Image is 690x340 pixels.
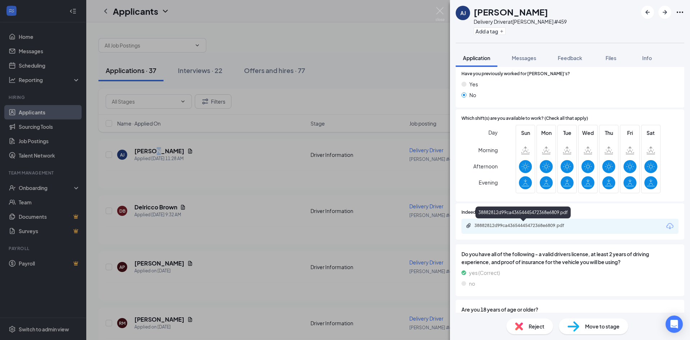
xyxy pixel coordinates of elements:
button: ArrowRight [658,6,671,19]
h1: [PERSON_NAME] [474,6,548,18]
span: Which shift(s) are you available to work? (Check all that apply) [461,115,588,122]
svg: Plus [500,29,504,33]
span: Mon [540,129,553,137]
span: Day [488,128,498,136]
svg: Ellipses [676,8,684,17]
span: Thu [602,129,615,137]
svg: Paperclip [466,223,471,228]
span: Move to stage [585,322,620,330]
a: Paperclip38882812d99ca43654445472368e6809.pdf [466,223,582,230]
span: Feedback [558,55,582,61]
svg: Download [666,222,674,231]
span: Messages [512,55,536,61]
span: No [469,91,476,99]
span: Info [642,55,652,61]
span: Have you previously worked for [PERSON_NAME]'s? [461,71,570,77]
span: Sat [644,129,657,137]
span: Reject [529,322,544,330]
svg: ArrowLeftNew [643,8,652,17]
span: Do you have all of the following - a valid drivers license, at least 2 years of driving experienc... [461,250,678,266]
span: yes (Correct) [469,269,500,277]
div: AJ [460,9,466,17]
span: Indeed Resume [461,209,493,216]
div: 38882812d99ca43654445472368e6809.pdf [475,207,571,218]
div: 38882812d99ca43654445472368e6809.pdf [474,223,575,228]
span: Evening [479,176,498,189]
svg: ArrowRight [661,8,669,17]
span: Files [606,55,616,61]
span: no [469,280,475,287]
span: Afternoon [473,160,498,173]
span: Application [463,55,490,61]
div: Delivery Driver at [PERSON_NAME] #459 [474,18,567,25]
span: Sun [519,129,532,137]
div: Open Intercom Messenger [666,316,683,333]
span: Morning [478,144,498,157]
button: PlusAdd a tag [474,27,506,35]
button: ArrowLeftNew [641,6,654,19]
span: Wed [581,129,594,137]
span: Fri [624,129,636,137]
span: Are you 18 years of age or older? [461,305,678,313]
span: Yes [469,80,478,88]
span: Tue [561,129,574,137]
